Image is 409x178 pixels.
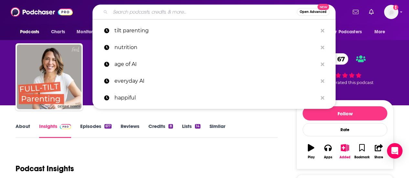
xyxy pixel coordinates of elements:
a: Reviews [121,123,139,138]
a: Charts [47,26,69,38]
span: New [318,4,329,10]
a: Lists14 [182,123,200,138]
div: Bookmark [354,155,370,159]
button: Added [337,140,353,163]
span: Monitoring [77,27,100,37]
a: Credits8 [148,123,173,138]
a: Show notifications dropdown [350,6,361,17]
p: tilt parenting [114,22,318,39]
span: Logged in as tfnewsroom [384,5,398,19]
a: everyday AI [92,73,336,89]
a: Episodes617 [80,123,112,138]
p: happiful [114,89,318,106]
button: open menu [370,26,393,38]
img: Full-Tilt Parenting: Strategies, Insights, and Connection for Parents Raising Neurodivergent Chil... [17,45,81,109]
a: Similar [210,123,225,138]
h1: Podcast Insights [16,164,74,173]
div: Open Intercom Messenger [387,143,403,159]
svg: Add a profile image [393,5,398,10]
a: age of AI [92,56,336,73]
p: nutrition [114,39,318,56]
button: open menu [16,26,48,38]
span: For Podcasters [331,27,362,37]
div: Apps [324,155,332,159]
a: InsightsPodchaser Pro [39,123,71,138]
a: 67 [324,53,348,65]
span: rated this podcast [336,80,373,85]
a: Show notifications dropdown [366,6,376,17]
img: Podchaser - Follow, Share and Rate Podcasts [11,6,73,18]
button: Apps [319,140,336,163]
div: Share [374,155,383,159]
button: open menu [72,26,108,38]
a: About [16,123,30,138]
img: User Profile [384,5,398,19]
span: 67 [331,53,348,65]
button: Share [371,140,387,163]
span: Open Advanced [300,10,327,14]
span: Charts [51,27,65,37]
span: More [374,27,385,37]
button: Open AdvancedNew [297,8,329,16]
a: tilt parenting [92,22,336,39]
div: 14 [195,124,200,129]
input: Search podcasts, credits, & more... [110,7,297,17]
div: Rate [303,123,387,136]
button: Follow [303,106,387,120]
div: 8 [168,124,173,129]
button: open menu [327,26,371,38]
a: happiful [92,89,336,106]
button: Play [303,140,319,163]
div: 617 [104,124,112,129]
img: Podchaser Pro [60,124,71,129]
p: everyday AI [114,73,318,89]
div: Added [339,155,350,159]
div: Play [308,155,315,159]
a: nutrition [92,39,336,56]
div: 67 3 peoplerated this podcast [296,49,393,89]
button: Bookmark [353,140,370,163]
button: Show profile menu [384,5,398,19]
span: Podcasts [20,27,39,37]
div: Search podcasts, credits, & more... [92,5,336,19]
p: age of AI [114,56,318,73]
